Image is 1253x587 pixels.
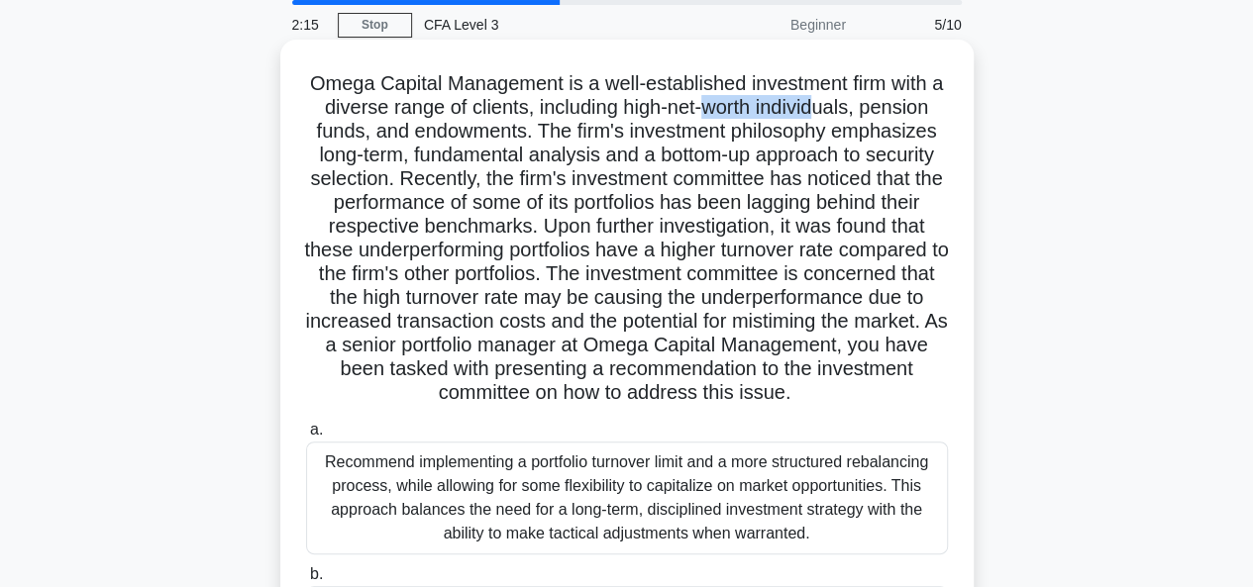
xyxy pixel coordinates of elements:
div: Recommend implementing a portfolio turnover limit and a more structured rebalancing process, whil... [306,441,948,554]
div: 5/10 [858,5,974,45]
div: Beginner [684,5,858,45]
div: 2:15 [280,5,338,45]
span: a. [310,421,323,438]
h5: Omega Capital Management is a well-established investment firm with a diverse range of clients, i... [304,71,950,406]
div: CFA Level 3 [412,5,684,45]
span: b. [310,565,323,582]
a: Stop [338,13,412,38]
